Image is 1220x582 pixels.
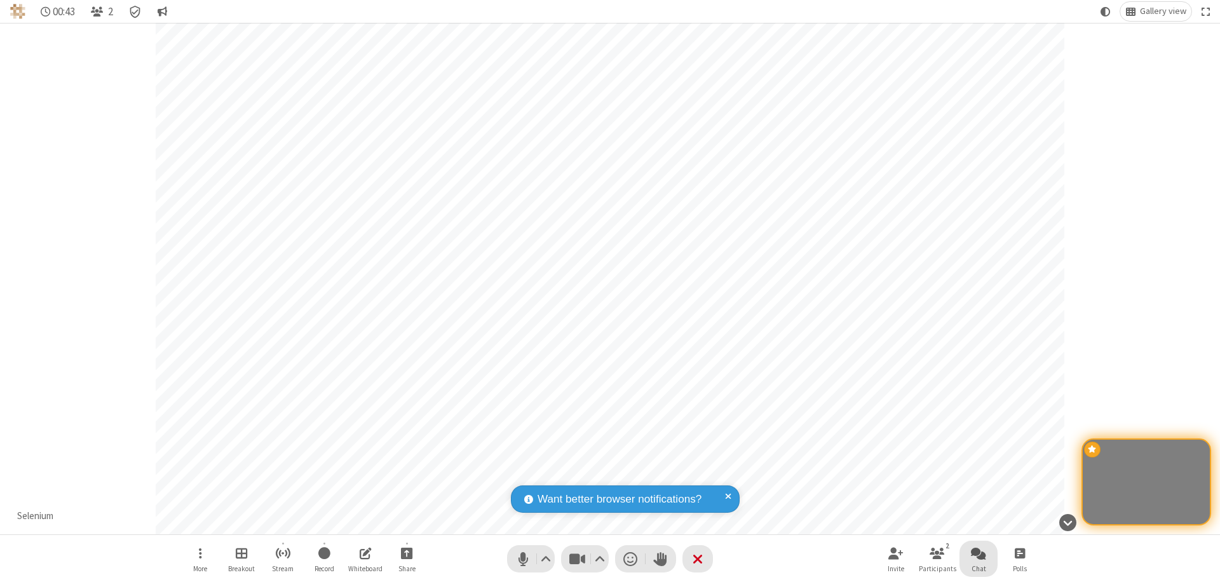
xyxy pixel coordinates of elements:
[1120,2,1191,21] button: Change layout
[123,2,147,21] div: Meeting details Encryption enabled
[615,545,646,572] button: Send a reaction
[561,545,609,572] button: Stop video (⌘+Shift+V)
[646,545,676,572] button: Raise hand
[348,565,383,572] span: Whiteboard
[1140,6,1186,17] span: Gallery view
[305,541,343,577] button: Start recording
[193,565,207,572] span: More
[222,541,261,577] button: Manage Breakout Rooms
[346,541,384,577] button: Open shared whiteboard
[10,4,25,19] img: QA Selenium DO NOT DELETE OR CHANGE
[228,565,255,572] span: Breakout
[1013,565,1027,572] span: Polls
[538,491,701,508] span: Want better browser notifications?
[152,2,172,21] button: Conversation
[919,565,956,572] span: Participants
[36,2,81,21] div: Timer
[592,545,609,572] button: Video setting
[181,541,219,577] button: Open menu
[315,565,334,572] span: Record
[918,541,956,577] button: Open participant list
[972,565,986,572] span: Chat
[85,2,118,21] button: Open participant list
[538,545,555,572] button: Audio settings
[264,541,302,577] button: Start streaming
[53,6,75,18] span: 00:43
[959,541,998,577] button: Open chat
[1001,541,1039,577] button: Open poll
[682,545,713,572] button: End or leave meeting
[877,541,915,577] button: Invite participants (⌘+Shift+I)
[1095,2,1116,21] button: Using system theme
[388,541,426,577] button: Start sharing
[1196,2,1216,21] button: Fullscreen
[13,509,58,524] div: Selenium
[108,6,113,18] span: 2
[1054,507,1081,538] button: Hide
[272,565,294,572] span: Stream
[942,540,953,552] div: 2
[507,545,555,572] button: Mute (⌘+Shift+A)
[888,565,904,572] span: Invite
[398,565,416,572] span: Share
